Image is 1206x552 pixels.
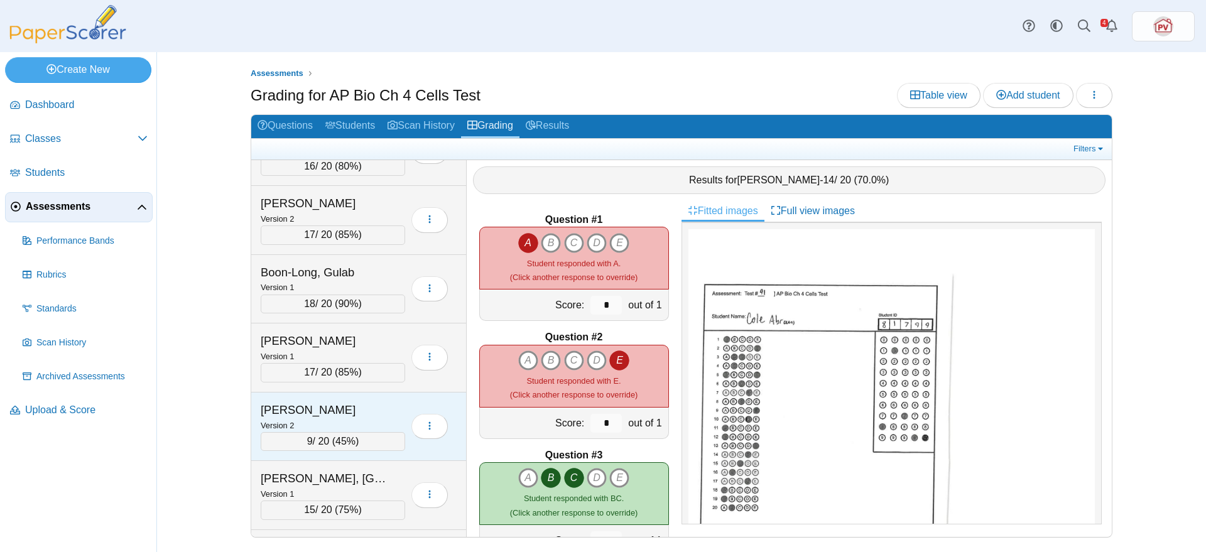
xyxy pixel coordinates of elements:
span: 70.0% [857,175,886,185]
h1: Grading for AP Bio Ch 4 Cells Test [251,85,481,106]
a: Students [5,158,153,188]
a: Scan History [381,115,461,138]
span: 90% [338,298,358,309]
a: Filters [1070,143,1109,155]
div: / 20 ( ) [261,363,405,382]
div: / 20 ( ) [261,295,405,313]
span: 85% [338,367,358,377]
span: Table view [910,90,967,100]
a: Standards [18,294,153,324]
i: C [564,350,584,371]
div: [PERSON_NAME] [261,333,386,349]
span: Classes [25,132,138,146]
div: / 20 ( ) [261,225,405,244]
a: PaperScorer [5,35,131,45]
div: out of 1 [625,408,668,438]
a: Assessments [5,192,153,222]
span: Add student [996,90,1060,100]
div: [PERSON_NAME], [GEOGRAPHIC_DATA] [261,470,386,487]
a: Alerts [1098,13,1126,40]
i: B [541,233,561,253]
span: Archived Assessments [36,371,148,383]
a: Dashboard [5,90,153,121]
span: Student responded with BC. [524,494,624,503]
span: 45% [335,436,356,446]
div: / 20 ( ) [261,157,405,176]
a: Performance Bands [18,226,153,256]
i: B [541,350,561,371]
small: Version 2 [261,421,294,430]
a: Grading [461,115,519,138]
small: Version 2 [261,214,294,224]
span: Performance Bands [36,235,148,247]
span: Upload & Score [25,403,148,417]
small: (Click another response to override) [510,494,638,517]
a: Results [519,115,575,138]
span: 80% [338,161,358,171]
b: Question #3 [545,448,603,462]
div: / 20 ( ) [261,501,405,519]
i: D [587,350,607,371]
a: Add student [983,83,1073,108]
span: Assessments [26,200,137,214]
img: PaperScorer [5,5,131,43]
div: out of 1 [625,290,668,320]
span: 9 [307,436,313,446]
i: C [564,233,584,253]
small: Version 1 [261,352,294,361]
small: (Click another response to override) [510,259,638,282]
i: E [609,468,629,488]
i: A [518,233,538,253]
span: 18 [304,298,315,309]
i: B [541,468,561,488]
a: Assessments [247,66,307,82]
i: D [587,468,607,488]
div: [PERSON_NAME] [261,402,386,418]
span: Dashboard [25,98,148,112]
b: Question #1 [545,213,603,227]
span: Student responded with E. [527,376,621,386]
span: Assessments [251,68,303,78]
span: Standards [36,303,148,315]
span: 17 [304,229,315,240]
i: E [609,233,629,253]
span: Student responded with A. [527,259,621,268]
div: Score: [480,408,588,438]
a: Classes [5,124,153,154]
a: Students [319,115,381,138]
div: [PERSON_NAME] [261,195,386,212]
small: Version 1 [261,283,294,292]
img: ps.2dGqZ33xQFlRBWZu [1153,16,1173,36]
span: [PERSON_NAME] [737,175,820,185]
small: Version 1 [261,489,294,499]
small: (Click another response to override) [510,376,638,399]
span: Scan History [36,337,148,349]
span: 17 [304,367,315,377]
i: C [564,468,584,488]
i: A [518,350,538,371]
a: Scan History [18,328,153,358]
span: Students [25,166,148,180]
a: Create New [5,57,151,82]
i: D [587,233,607,253]
div: / 20 ( ) [261,432,405,451]
span: 75% [338,504,358,515]
div: Score: [480,290,588,320]
i: A [518,468,538,488]
a: Rubrics [18,260,153,290]
a: Full view images [764,200,861,222]
a: Questions [251,115,319,138]
a: Fitted images [682,200,764,222]
span: 16 [304,161,315,171]
span: 85% [338,229,358,240]
div: Boon-Long, Gulab [261,264,386,281]
span: Tim Peevyhouse [1153,16,1173,36]
b: Question #2 [545,330,603,344]
a: Upload & Score [5,396,153,426]
span: 15 [304,504,315,515]
span: 14 [823,175,834,185]
a: Table view [897,83,981,108]
span: Rubrics [36,269,148,281]
a: ps.2dGqZ33xQFlRBWZu [1132,11,1195,41]
a: Archived Assessments [18,362,153,392]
